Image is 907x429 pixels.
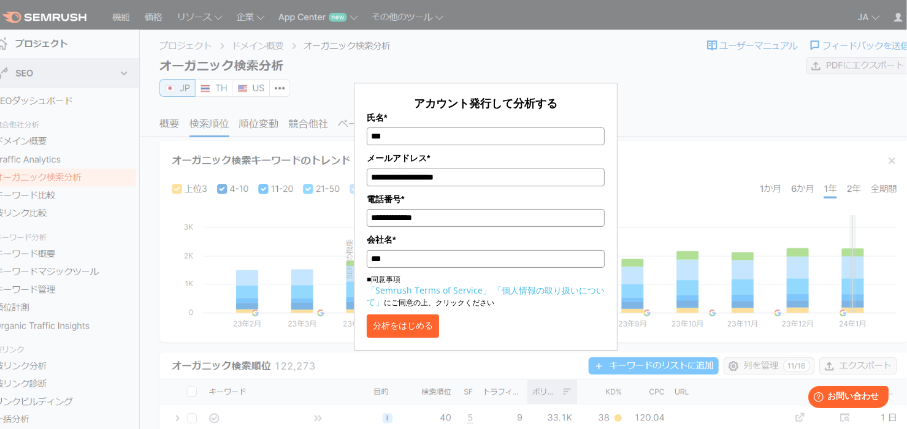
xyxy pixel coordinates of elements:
iframe: Help widget launcher [798,381,894,416]
a: 「Semrush Terms of Service」 [367,284,491,296]
a: 「個人情報の取り扱いについて」 [367,284,605,308]
p: ■同意事項 にご同意の上、クリックください [367,274,605,308]
label: 電話番号* [367,192,605,206]
label: メールアドレス* [367,151,605,165]
button: 分析をはじめる [367,314,439,338]
span: アカウント発行して分析する [414,96,557,110]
